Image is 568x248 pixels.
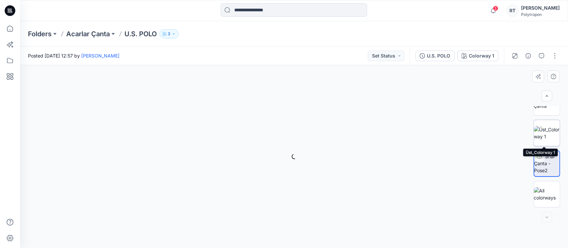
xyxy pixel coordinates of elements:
[28,29,52,39] a: Folders
[469,52,494,60] div: Colorway 1
[124,29,157,39] p: U.S. POLO
[28,52,119,59] span: Posted [DATE] 12:57 by
[534,187,560,201] img: All colorways
[415,51,455,61] button: U.S. POLO
[534,153,559,174] img: Acarlar Çanta -Pose2
[457,51,498,61] button: Colorway 1
[506,5,518,17] div: RT
[81,53,119,59] a: [PERSON_NAME]
[66,29,110,39] a: Acarlar Çanta
[168,30,170,38] p: 3
[493,6,498,11] span: 3
[521,4,560,12] div: [PERSON_NAME]
[427,52,450,60] div: U.S. POLO
[534,126,560,140] img: Üst_Colorway 1
[159,29,179,39] button: 3
[521,12,560,17] div: Polytropon
[523,51,533,61] button: Details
